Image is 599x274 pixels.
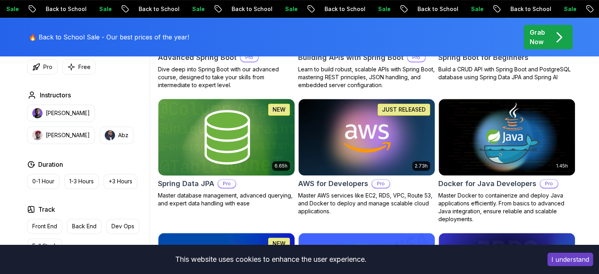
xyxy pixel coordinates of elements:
h2: Docker for Java Developers [438,178,536,189]
h2: Advanced Spring Boot [158,52,237,63]
p: NEW [273,106,286,114]
button: Accept cookies [547,253,593,266]
p: Build a CRUD API with Spring Boot and PostgreSQL database using Spring Data JPA and Spring AI [438,65,575,81]
button: Full Stack [27,239,62,253]
button: Front End [27,219,62,234]
p: 2.73h [415,163,428,169]
button: instructor imgAbz [100,127,134,144]
button: 0-1 Hour [27,174,59,189]
p: Pro [43,63,52,71]
p: Master AWS services like EC2, RDS, VPC, Route 53, and Docker to deploy and manage scalable cloud ... [298,192,435,215]
p: Master Docker to containerize and deploy Java applications efficiently. From basics to advanced J... [438,192,575,223]
p: Back to School [476,5,529,13]
p: Dev Ops [111,222,134,230]
p: Sale [158,5,183,13]
p: Sale [529,5,554,13]
p: Back to School [290,5,343,13]
h2: AWS for Developers [298,178,368,189]
p: Grab Now [530,28,545,47]
p: Back to School [104,5,158,13]
button: Free [62,59,96,75]
p: Pro [218,180,236,188]
p: Abz [118,131,128,139]
button: Back End [67,219,102,234]
p: Learn to build robust, scalable APIs with Spring Boot, mastering REST principles, JSON handling, ... [298,65,435,89]
p: Sale [65,5,90,13]
p: 1.45h [556,163,568,169]
img: AWS for Developers card [299,99,435,175]
p: Sale [250,5,276,13]
p: Sale [343,5,369,13]
p: Pro [372,180,389,188]
p: JUST RELEASED [382,106,426,114]
h2: Instructors [40,90,71,100]
p: Pro [241,54,258,62]
p: 6.65h [274,163,287,169]
a: Spring Data JPA card6.65hNEWSpring Data JPAProMaster database management, advanced querying, and ... [158,99,295,207]
p: 🔥 Back to School Sale - Our best prices of the year! [29,32,189,42]
p: Back End [72,222,96,230]
p: 1-3 Hours [69,177,94,185]
img: instructor img [32,108,43,118]
p: Front End [32,222,57,230]
button: Dev Ops [106,219,139,234]
button: Pro [27,59,57,75]
p: Pro [408,54,425,62]
a: AWS for Developers card2.73hJUST RELEASEDAWS for DevelopersProMaster AWS services like EC2, RDS, ... [298,99,435,215]
p: Back to School [197,5,250,13]
p: [PERSON_NAME] [46,131,90,139]
p: Dive deep into Spring Boot with our advanced course, designed to take your skills from intermedia... [158,65,295,89]
p: +3 Hours [109,177,132,185]
button: +3 Hours [104,174,137,189]
a: Docker for Java Developers card1.45hDocker for Java DevelopersProMaster Docker to containerize an... [438,99,575,223]
p: Back to School [383,5,436,13]
p: Back to School [11,5,65,13]
h2: Building APIs with Spring Boot [298,52,404,63]
div: This website uses cookies to enhance the user experience. [6,251,536,268]
button: instructor img[PERSON_NAME] [27,104,95,122]
button: instructor img[PERSON_NAME] [27,127,95,144]
h2: Spring Boot for Beginners [438,52,529,63]
h2: Duration [38,160,63,169]
p: 0-1 Hour [32,177,54,185]
p: NEW [273,240,286,248]
button: 1-3 Hours [64,174,99,189]
img: Docker for Java Developers card [439,99,575,175]
h2: Track [38,205,55,214]
p: Master database management, advanced querying, and expert data handling with ease [158,192,295,207]
p: [PERSON_NAME] [46,109,90,117]
p: Sale [436,5,462,13]
p: Full Stack [32,242,57,250]
img: instructor img [32,130,43,140]
img: instructor img [105,130,115,140]
p: Free [78,63,91,71]
h2: Spring Data JPA [158,178,214,189]
img: Spring Data JPA card [155,97,298,177]
p: Pro [540,180,558,188]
